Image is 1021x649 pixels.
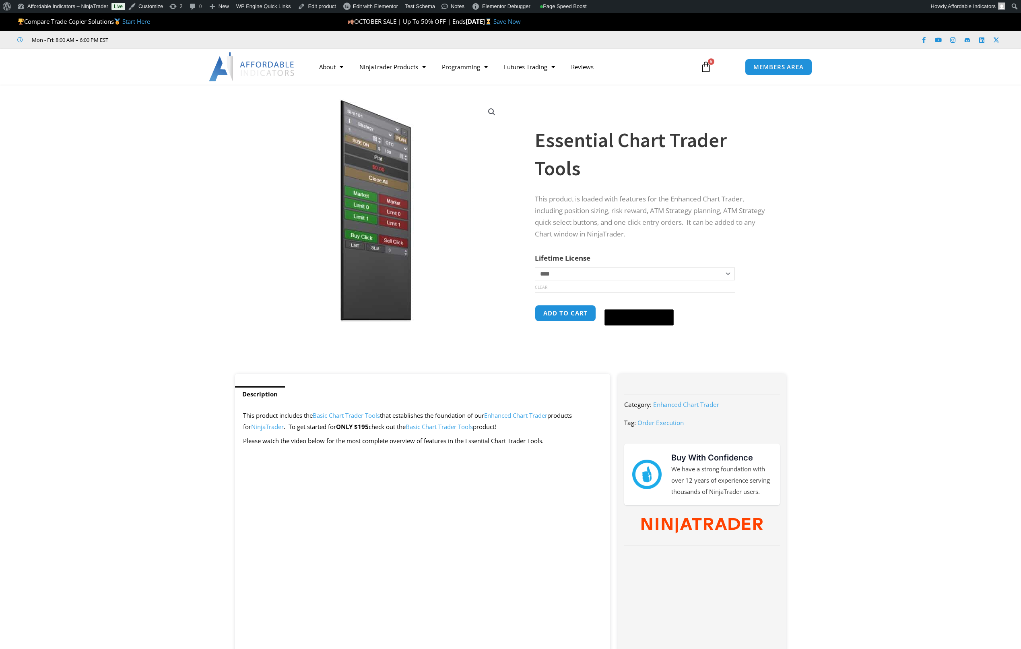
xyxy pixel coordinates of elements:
span: Tag: [624,419,636,427]
img: 🍂 [348,19,354,25]
a: About [311,58,351,76]
a: Live [111,3,125,10]
a: Description [235,386,285,402]
img: NinjaTrader Wordmark color RGB | Affordable Indicators – NinjaTrader [641,518,763,533]
a: 6 [688,55,724,79]
a: Order Execution [637,419,684,427]
a: Basic Chart Trader Tools [313,411,380,419]
img: 🥇 [114,19,120,25]
span: OCTOBER SALE | Up To 50% OFF | Ends [347,17,466,25]
p: This product includes the that establishes the foundation of our products for . To get started for [243,410,602,433]
img: 🏆 [18,19,24,25]
h3: Buy With Confidence [671,452,772,464]
p: We have a strong foundation with over 12 years of experience serving thousands of NinjaTrader users. [671,464,772,498]
a: Enhanced Chart Trader [484,411,547,419]
a: Basic Chart Trader Tools [406,423,473,431]
a: Clear options [535,284,547,290]
h1: Essential Chart Trader Tools [535,126,770,182]
nav: Menu [311,58,691,76]
img: Essential Chart Trader Tools | Affordable Indicators – NinjaTrader [246,99,505,321]
span: Mon - Fri: 8:00 AM – 6:00 PM EST [30,35,108,45]
span: Category: [624,400,652,408]
span: MEMBERS AREA [753,64,804,70]
a: Save Now [493,17,521,25]
span: 6 [708,58,714,65]
img: ⌛ [485,19,491,25]
button: Buy with GPay [604,309,674,326]
span: Affordable Indicators [948,3,996,9]
p: This product is loaded with features for the Enhanced Chart Trader, including position sizing, ri... [535,193,770,240]
a: Reviews [563,58,602,76]
span: Compare Trade Copier Solutions [17,17,150,25]
a: Enhanced Chart Trader [653,400,719,408]
a: MEMBERS AREA [745,59,812,75]
img: mark thumbs good 43913 | Affordable Indicators – NinjaTrader [632,460,661,489]
strong: [DATE] [466,17,493,25]
a: NinjaTrader [251,423,284,431]
a: Start Here [122,17,150,25]
span: Edit with Elementor [353,3,398,9]
img: LogoAI | Affordable Indicators – NinjaTrader [209,52,295,81]
a: Programming [434,58,496,76]
a: View full-screen image gallery [485,105,499,119]
a: Futures Trading [496,58,563,76]
button: Add to cart [535,305,596,321]
label: Lifetime License [535,253,590,263]
iframe: Customer reviews powered by Trustpilot [120,36,240,44]
span: check out the product! [369,423,496,431]
p: Please watch the video below for the most complete overview of features in the Essential Chart Tr... [243,435,602,447]
a: NinjaTrader Products [351,58,434,76]
strong: ONLY $195 [336,423,369,431]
